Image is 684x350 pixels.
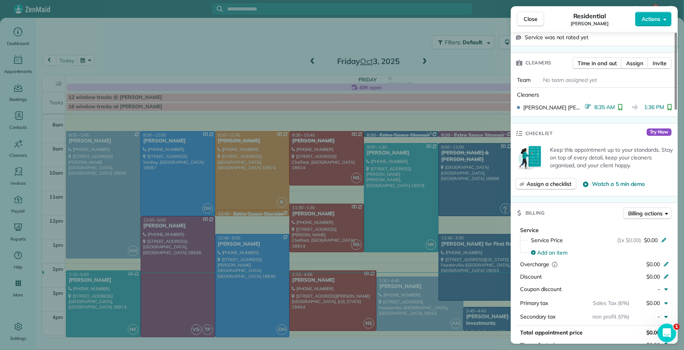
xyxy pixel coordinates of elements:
span: [PERSON_NAME] [PERSON_NAME] [523,104,582,111]
span: Service Price [531,236,563,244]
span: Primary tax [520,300,548,307]
span: $0.00 [646,273,660,280]
span: Tips collected [520,341,555,349]
span: $0.00 [646,329,660,336]
span: Total appointment price [520,329,583,336]
button: Service Price(1x $0.00)$0.00 [526,234,672,246]
span: Cleaners [526,59,552,67]
span: - [658,313,660,320]
span: $0.00 [646,300,660,307]
button: Invite [647,57,672,69]
iframe: Intercom live chat [658,324,676,342]
span: Discount [520,273,542,280]
span: Try Now [647,128,672,136]
span: (1x $0.00) [617,236,641,244]
button: Assign [621,57,648,69]
span: Service was not rated yet [525,33,588,41]
button: Assign a checklist [515,178,576,190]
span: Coupon discount [520,286,562,293]
span: Close [524,15,538,23]
span: Actions [642,15,660,23]
span: $0.00 [644,236,658,244]
p: Keep this appointment up to your standards. Stay on top of every detail, keep your cleaners organ... [550,146,673,169]
button: Time in and out [573,57,622,69]
span: non profit (0%) [593,313,629,320]
span: Team [517,76,531,83]
span: Sales Tax (6%) [593,300,629,307]
span: Assign a checklist [527,180,571,188]
span: - [658,286,660,293]
span: $0.00 [646,341,660,349]
span: Time in and out [578,59,617,67]
span: Cleaners [517,91,539,98]
span: $0.00 [646,261,660,268]
span: Watch a 5 min demo [592,180,645,188]
button: Close [517,12,544,26]
span: Residential [573,11,606,21]
span: Billing [526,209,545,217]
span: No team assigned yet [543,76,597,83]
span: Add an item [537,249,567,256]
span: 8:35 AM [594,104,615,111]
button: 8:35 AM [594,103,615,111]
div: Overcharge [520,260,587,268]
span: Service [520,227,539,234]
span: 1 [674,324,680,330]
span: Checklist [526,130,553,137]
span: 1:36 PM [644,104,665,111]
button: 1:36 PM [644,103,665,111]
button: Watch a 5 min demo [583,180,645,188]
span: Secondary tax [520,313,556,320]
span: Invite [653,59,667,67]
span: [PERSON_NAME] [571,21,609,27]
span: Billing actions [628,210,663,217]
button: Add an item [526,246,672,259]
span: Assign [626,59,643,67]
